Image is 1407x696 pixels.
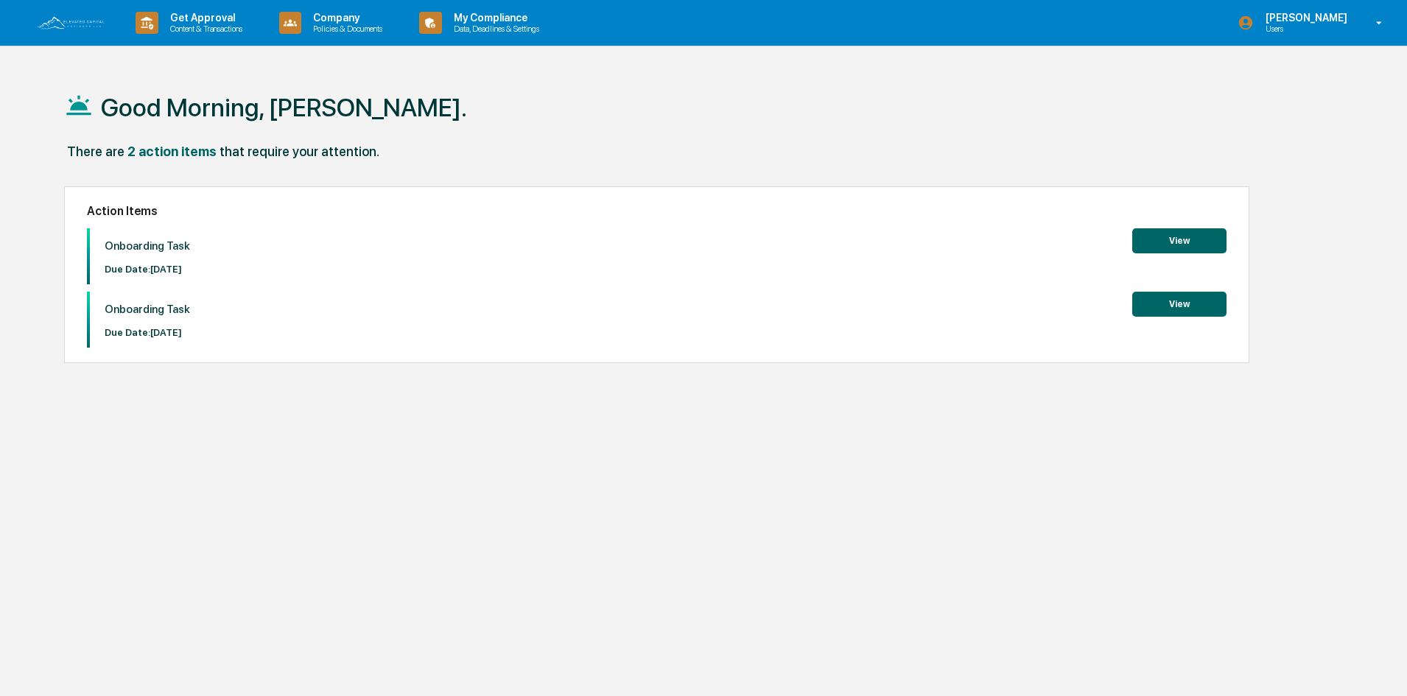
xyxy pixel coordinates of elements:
a: View [1132,296,1227,310]
p: Onboarding Task [105,303,190,316]
p: Onboarding Task [105,239,190,253]
h2: Action Items [87,204,1227,218]
p: My Compliance [442,12,547,24]
h1: Good Morning, [PERSON_NAME]. [101,93,467,122]
p: Data, Deadlines & Settings [442,24,547,34]
p: Due Date: [DATE] [105,264,190,275]
p: Content & Transactions [158,24,250,34]
a: View [1132,233,1227,247]
div: 2 action items [127,144,217,159]
p: Users [1254,24,1355,34]
p: Get Approval [158,12,250,24]
button: View [1132,228,1227,253]
p: Policies & Documents [301,24,390,34]
img: logo [35,15,106,31]
div: that require your attention. [220,144,379,159]
p: [PERSON_NAME] [1254,12,1355,24]
button: View [1132,292,1227,317]
p: Company [301,12,390,24]
p: Due Date: [DATE] [105,327,190,338]
div: There are [67,144,124,159]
